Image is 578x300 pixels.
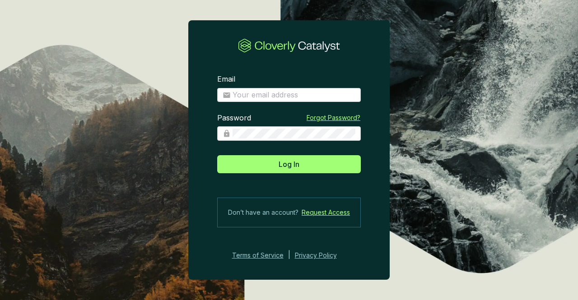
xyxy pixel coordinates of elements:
label: Password [217,113,251,123]
a: Forgot Password? [307,113,360,122]
a: Terms of Service [229,250,284,261]
div: | [288,250,290,261]
label: Email [217,74,235,84]
input: Email [233,90,355,100]
input: Password [233,129,355,138]
a: Request Access [302,207,350,218]
a: Privacy Policy [295,250,349,261]
span: Don’t have an account? [228,207,298,218]
span: Log In [279,159,299,170]
button: Log In [217,155,361,173]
